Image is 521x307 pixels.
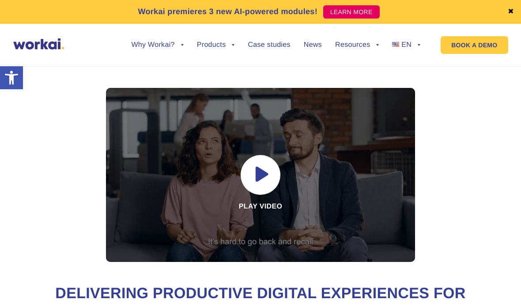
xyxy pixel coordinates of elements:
[197,42,235,49] a: Products
[508,8,514,15] a: ✖
[138,6,317,18] p: Workai premieres 3 new AI-powered modules!
[106,88,415,262] div: Play video
[335,42,379,49] a: Resources
[131,42,183,49] a: Why Workai?
[401,41,412,49] span: EN
[323,5,380,19] a: LEARN MORE
[304,42,322,49] a: News
[441,36,508,54] a: BOOK A DEMO
[248,42,290,49] a: Case studies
